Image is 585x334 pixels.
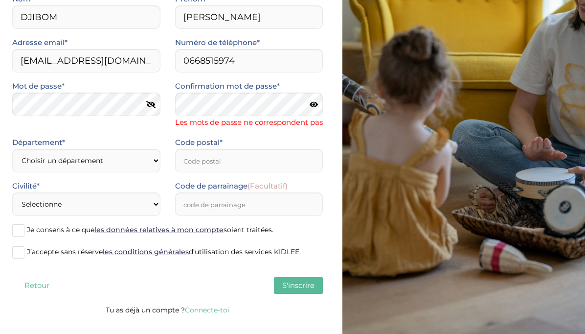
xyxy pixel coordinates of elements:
a: les conditions générales [103,247,189,256]
button: S'inscrire [274,277,323,294]
span: Les mots de passe ne correspondent pas [175,116,323,129]
label: Numéro de téléphone* [175,36,260,49]
label: Civilité* [12,180,40,192]
input: code de parrainage [175,192,323,216]
label: Département* [12,136,65,149]
input: Prénom [175,5,323,29]
input: Nom [12,5,160,29]
span: J’accepte sans réserve d’utilisation des services KIDLEE. [27,247,301,256]
button: Retour [12,277,61,294]
a: Connecte-toi [185,306,229,314]
label: Code de parrainage [175,180,288,192]
a: les données relatives à mon compte [94,225,224,234]
input: Code postal [175,149,323,172]
span: Je consens à ce que soient traitées. [27,225,273,234]
label: Adresse email* [12,36,67,49]
span: (Facultatif) [247,181,288,191]
label: Mot de passe* [12,80,65,93]
label: Confirmation mot de passe* [175,80,280,93]
p: Tu as déjà un compte ? [12,304,323,316]
input: Numero de telephone [175,49,323,72]
input: Email [12,49,160,72]
label: Code postal* [175,136,223,149]
span: S'inscrire [282,281,315,290]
